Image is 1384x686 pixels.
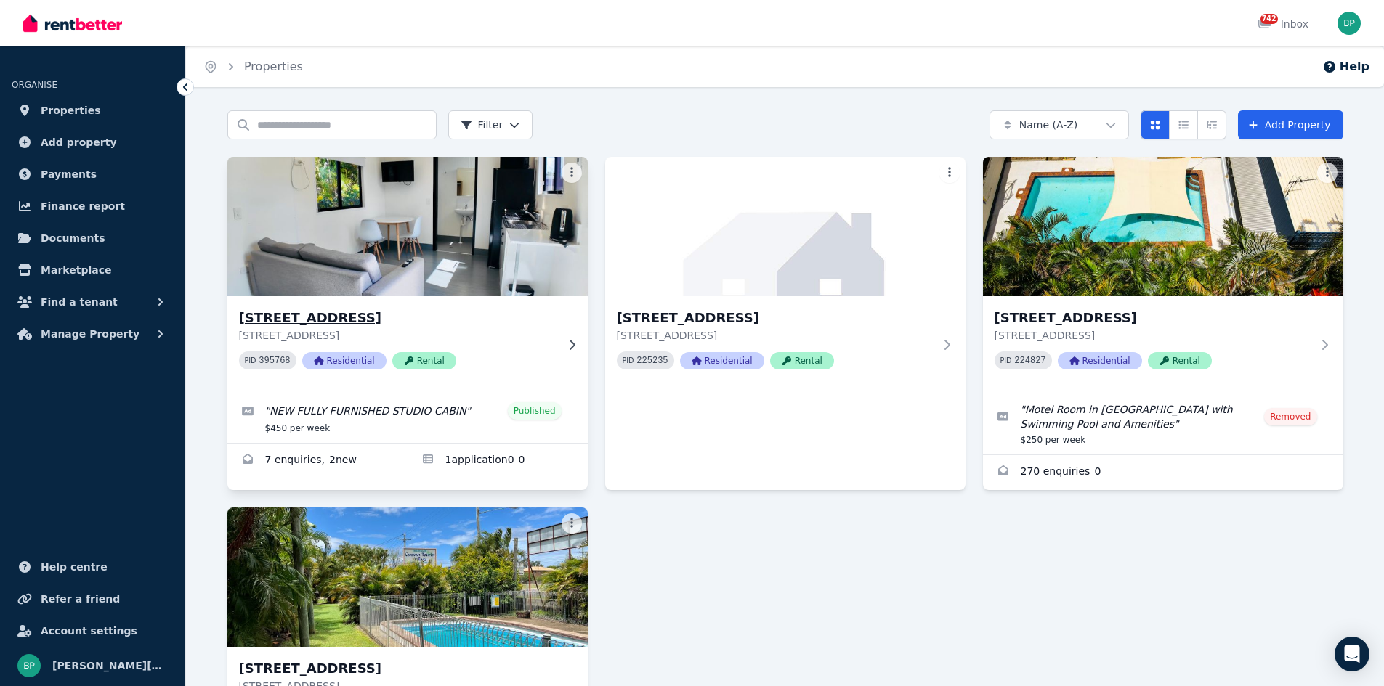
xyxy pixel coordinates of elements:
button: More options [562,513,582,534]
span: Rental [1148,352,1212,369]
button: Expanded list view [1197,110,1226,139]
span: Add property [41,134,117,151]
button: More options [939,163,960,183]
span: Finance report [41,197,125,215]
span: Refer a friend [41,590,120,608]
small: PID [245,356,256,364]
span: Residential [680,352,764,369]
p: [STREET_ADDRESS] [239,328,556,343]
button: Manage Property [12,319,174,348]
a: Finance report [12,192,174,221]
span: Rental [770,352,834,369]
button: Help [1322,58,1369,75]
a: Payments [12,160,174,189]
span: ORGANISE [12,80,57,90]
a: Edit listing: NEW FULLY FURNISHED STUDIO CABIN [227,393,588,443]
a: Properties [244,60,303,73]
button: More options [1317,163,1338,183]
img: RentBetter [23,12,122,34]
div: View options [1141,110,1226,139]
span: Rental [392,352,456,369]
span: [PERSON_NAME][GEOGRAPHIC_DATA] [52,657,168,674]
button: Compact list view [1169,110,1198,139]
a: Enquiries for 20 Childers Road, Kensington [983,455,1343,490]
h3: [STREET_ADDRESS] [239,308,556,328]
span: Documents [41,229,105,247]
span: Manage Property [41,325,139,343]
code: 225235 [636,356,668,366]
div: Open Intercom Messenger [1335,637,1369,671]
small: PID [623,356,634,364]
p: [STREET_ADDRESS] [995,328,1311,343]
img: 20 Childers Road, Kensington [605,157,966,296]
div: Inbox [1258,17,1308,31]
button: Name (A-Z) [990,110,1129,139]
a: Edit listing: Motel Room in Caravan Park with Swimming Pool and Amenities [983,393,1343,454]
a: Marketplace [12,256,174,285]
span: Payments [41,166,97,183]
code: 224827 [1014,356,1045,366]
span: Help centre [41,558,108,576]
a: Add property [12,128,174,157]
p: [STREET_ADDRESS] [617,328,934,343]
code: 395768 [259,356,290,366]
span: Marketplace [41,261,111,279]
a: Documents [12,224,174,253]
a: Add Property [1238,110,1343,139]
h3: [STREET_ADDRESS] [995,308,1311,328]
h3: [STREET_ADDRESS] [239,658,556,679]
span: Residential [302,352,387,369]
a: 20 Childers Rd, Kensington[STREET_ADDRESS][STREET_ADDRESS]PID 395768ResidentialRental [227,157,588,393]
img: 61 Takalvan Street, Millbank [227,507,588,647]
nav: Breadcrumb [186,46,320,87]
a: Account settings [12,616,174,645]
span: Account settings [41,622,137,640]
a: Help centre [12,552,174,581]
span: Find a tenant [41,293,118,311]
small: PID [1000,356,1012,364]
span: Residential [1058,352,1142,369]
button: Find a tenant [12,287,174,317]
a: 20 Childers Road, Kensington[STREET_ADDRESS][STREET_ADDRESS]PID 224827ResidentialRental [983,157,1343,393]
a: 20 Childers Road, Kensington[STREET_ADDRESS][STREET_ADDRESS]PID 225235ResidentialRental [605,157,966,393]
img: 20 Childers Road, Kensington [983,157,1343,296]
img: Bundy Park Village [17,654,41,677]
button: Filter [448,110,533,139]
span: Filter [461,118,503,132]
span: 742 [1260,14,1278,24]
a: Enquiries for 20 Childers Rd, Kensington [227,444,408,478]
button: Card view [1141,110,1170,139]
img: 20 Childers Rd, Kensington [218,153,596,300]
a: Applications for 20 Childers Rd, Kensington [408,444,588,478]
a: Refer a friend [12,584,174,613]
span: Properties [41,102,101,119]
h3: [STREET_ADDRESS] [617,308,934,328]
button: More options [562,163,582,183]
img: Bundy Park Village [1338,12,1361,35]
span: Name (A-Z) [1019,118,1078,132]
a: Properties [12,96,174,125]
